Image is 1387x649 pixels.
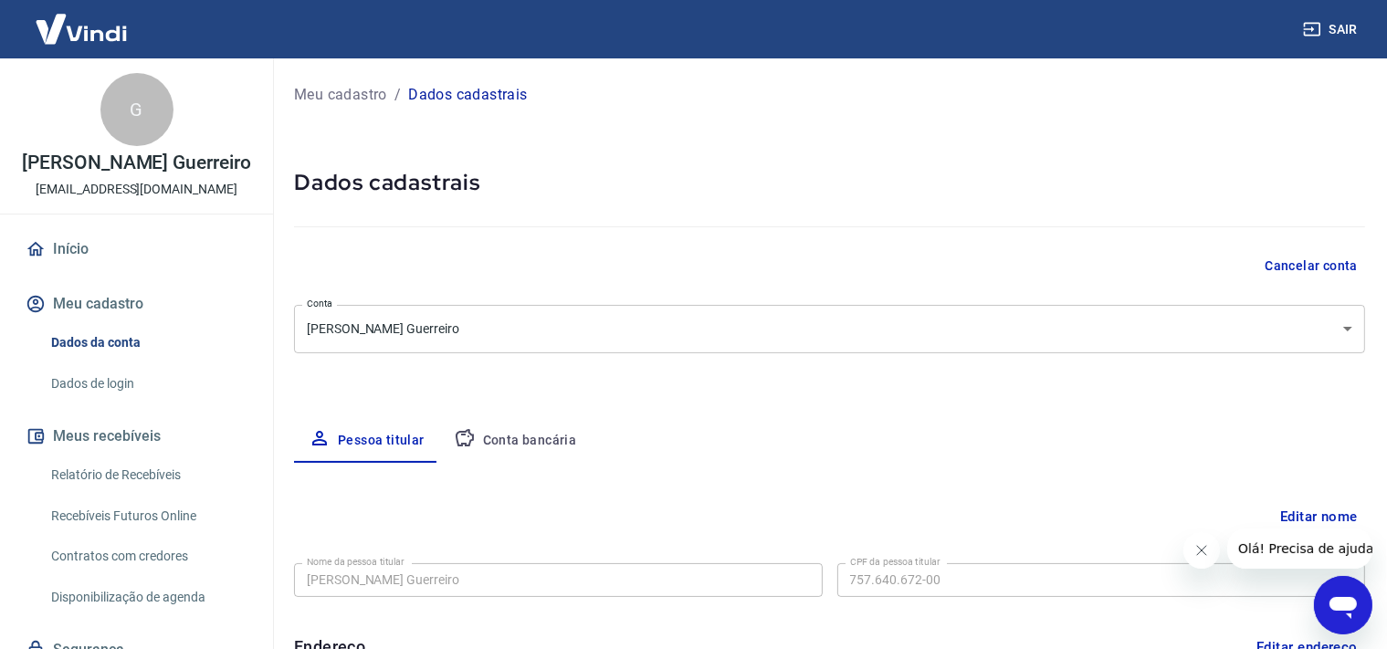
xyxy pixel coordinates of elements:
[408,84,527,106] p: Dados cadastrais
[44,538,251,575] a: Contratos com credores
[1227,529,1372,569] iframe: Mensagem da empresa
[22,1,141,57] img: Vindi
[44,456,251,494] a: Relatório de Recebíveis
[1273,499,1365,534] button: Editar nome
[1257,249,1365,283] button: Cancelar conta
[22,153,251,173] p: [PERSON_NAME] Guerreiro
[294,305,1365,353] div: [PERSON_NAME] Guerreiro
[1299,13,1365,47] button: Sair
[100,73,173,146] div: G
[307,297,332,310] label: Conta
[11,13,153,27] span: Olá! Precisa de ajuda?
[439,419,592,463] button: Conta bancária
[294,84,387,106] a: Meu cadastro
[44,324,251,361] a: Dados da conta
[294,419,439,463] button: Pessoa titular
[22,416,251,456] button: Meus recebíveis
[1183,532,1220,569] iframe: Fechar mensagem
[1314,576,1372,634] iframe: Botão para abrir a janela de mensagens
[22,284,251,324] button: Meu cadastro
[307,555,405,569] label: Nome da pessoa titular
[44,365,251,403] a: Dados de login
[44,497,251,535] a: Recebíveis Futuros Online
[850,555,940,569] label: CPF da pessoa titular
[36,180,237,199] p: [EMAIL_ADDRESS][DOMAIN_NAME]
[22,229,251,269] a: Início
[44,579,251,616] a: Disponibilização de agenda
[394,84,401,106] p: /
[294,168,1365,197] h5: Dados cadastrais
